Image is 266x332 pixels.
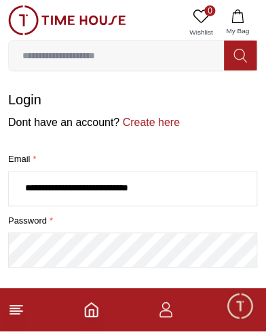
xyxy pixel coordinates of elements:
a: Home [83,302,100,318]
img: ... [8,5,126,35]
span: My Bag [221,26,255,36]
h1: Login [8,90,258,109]
div: Chat Widget [226,292,256,322]
label: password [8,215,258,228]
a: 0Wishlist [185,5,218,40]
p: Dont have an account? [8,115,258,131]
span: Wishlist [185,27,218,37]
span: 0 [205,5,216,16]
a: Create here [120,117,180,128]
label: Email [8,152,258,166]
button: My Bag [218,5,258,40]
